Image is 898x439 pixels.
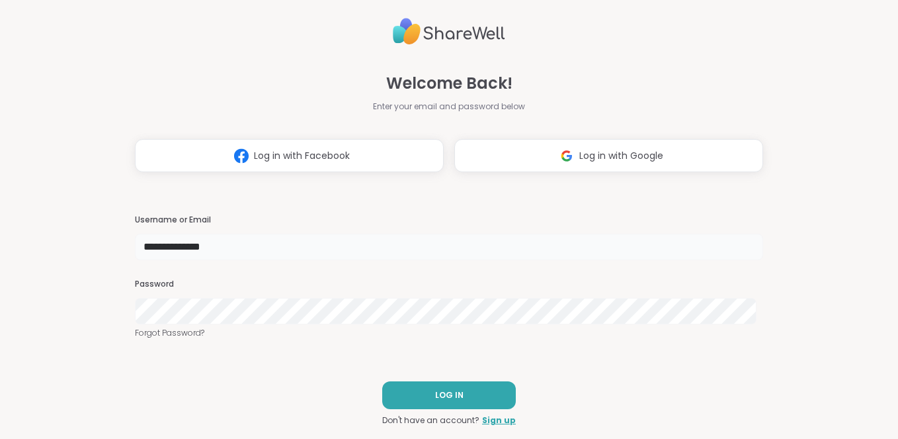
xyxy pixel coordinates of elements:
span: Log in with Facebook [254,149,350,163]
span: Welcome Back! [386,72,512,95]
span: Don't have an account? [382,415,479,426]
button: Log in with Facebook [135,139,444,172]
button: LOG IN [382,381,516,409]
span: Enter your email and password below [373,101,525,113]
span: LOG IN [435,389,464,401]
img: ShareWell Logomark [229,144,254,168]
h3: Password [135,279,764,290]
a: Sign up [482,415,516,426]
img: ShareWell Logo [393,13,505,50]
h3: Username or Email [135,215,764,226]
button: Log in with Google [454,139,763,172]
a: Forgot Password? [135,327,764,339]
img: ShareWell Logomark [554,144,579,168]
span: Log in with Google [579,149,663,163]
